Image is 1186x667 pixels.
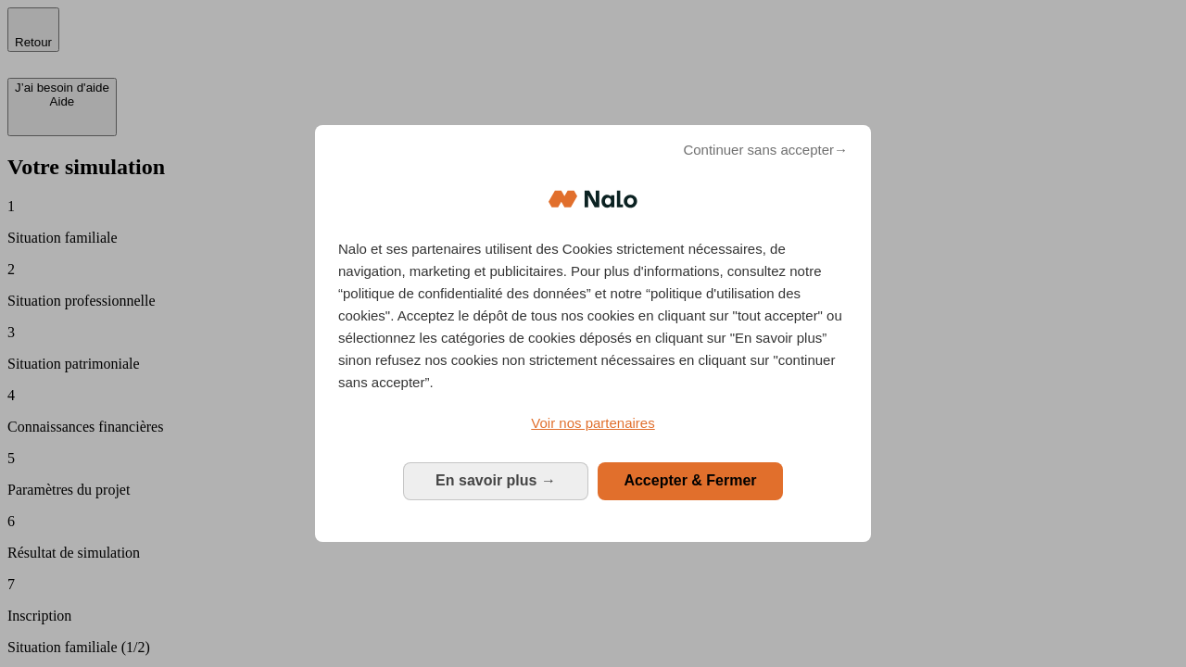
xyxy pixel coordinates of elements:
[338,238,848,394] p: Nalo et ses partenaires utilisent des Cookies strictement nécessaires, de navigation, marketing e...
[549,171,637,227] img: Logo
[315,125,871,541] div: Bienvenue chez Nalo Gestion du consentement
[598,462,783,499] button: Accepter & Fermer: Accepter notre traitement des données et fermer
[531,415,654,431] span: Voir nos partenaires
[403,462,588,499] button: En savoir plus: Configurer vos consentements
[683,139,848,161] span: Continuer sans accepter→
[435,472,556,488] span: En savoir plus →
[338,412,848,434] a: Voir nos partenaires
[624,472,756,488] span: Accepter & Fermer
